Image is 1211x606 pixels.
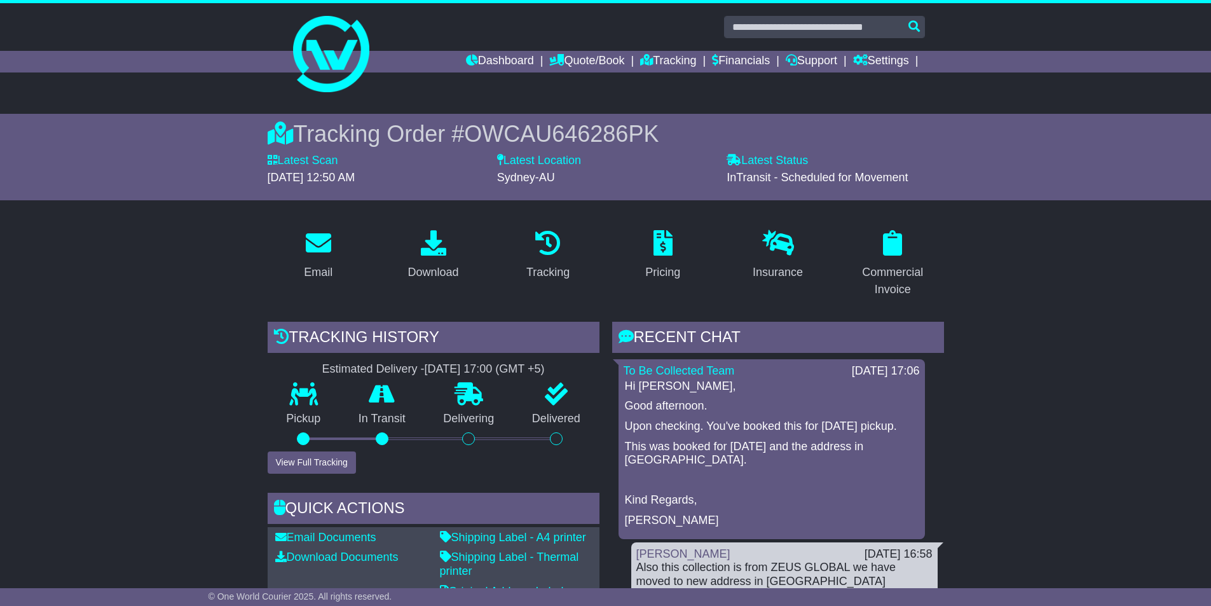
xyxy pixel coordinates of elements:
p: Pickup [268,412,340,426]
a: Shipping Label - A4 printer [440,531,586,544]
a: [PERSON_NAME] [636,547,730,560]
a: Pricing [637,226,688,286]
a: Support [786,51,837,72]
div: Insurance [753,264,803,281]
p: Delivered [513,412,599,426]
div: Quick Actions [268,493,599,527]
a: Commercial Invoice [842,226,944,303]
a: Download [399,226,467,286]
label: Latest Scan [268,154,338,168]
p: Kind Regards, [625,493,919,507]
a: Insurance [744,226,811,286]
div: Estimated Delivery - [268,362,599,376]
a: Email Documents [275,531,376,544]
a: Tracking [640,51,696,72]
span: © One World Courier 2025. All rights reserved. [209,591,392,602]
p: Upon checking. You've booked this for [DATE] pickup. [625,420,919,434]
div: Commercial Invoice [850,264,936,298]
div: [DATE] 17:00 (GMT +5) [425,362,545,376]
div: Pricing [645,264,680,281]
div: [DATE] 17:06 [852,364,920,378]
div: Tracking history [268,322,599,356]
div: Email [304,264,332,281]
a: Quote/Book [549,51,624,72]
p: This was booked for [DATE] and the address in [GEOGRAPHIC_DATA]. [625,440,919,467]
span: InTransit - Scheduled for Movement [727,171,908,184]
a: To Be Collected Team [624,364,735,377]
a: Dashboard [466,51,534,72]
p: Good afternoon. [625,399,919,413]
div: RECENT CHAT [612,322,944,356]
div: Tracking [526,264,570,281]
p: In Transit [339,412,425,426]
span: Sydney-AU [497,171,555,184]
a: Email [296,226,341,286]
p: Hi [PERSON_NAME], [625,380,919,394]
p: [PERSON_NAME] [625,514,919,528]
a: Download Documents [275,551,399,563]
span: OWCAU646286PK [464,121,659,147]
a: Tracking [518,226,578,286]
a: Settings [853,51,909,72]
a: Shipping Label - Thermal printer [440,551,579,577]
div: Tracking Order # [268,120,944,148]
button: View Full Tracking [268,451,356,474]
p: Delivering [425,412,514,426]
div: [DATE] 16:58 [865,547,933,561]
span: [DATE] 12:50 AM [268,171,355,184]
a: Financials [712,51,770,72]
div: Download [407,264,458,281]
div: Also this collection is from ZEUS GLOBAL we have moved to new address in [GEOGRAPHIC_DATA] [636,561,933,588]
a: Original Address Label [440,585,564,598]
label: Latest Location [497,154,581,168]
label: Latest Status [727,154,808,168]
